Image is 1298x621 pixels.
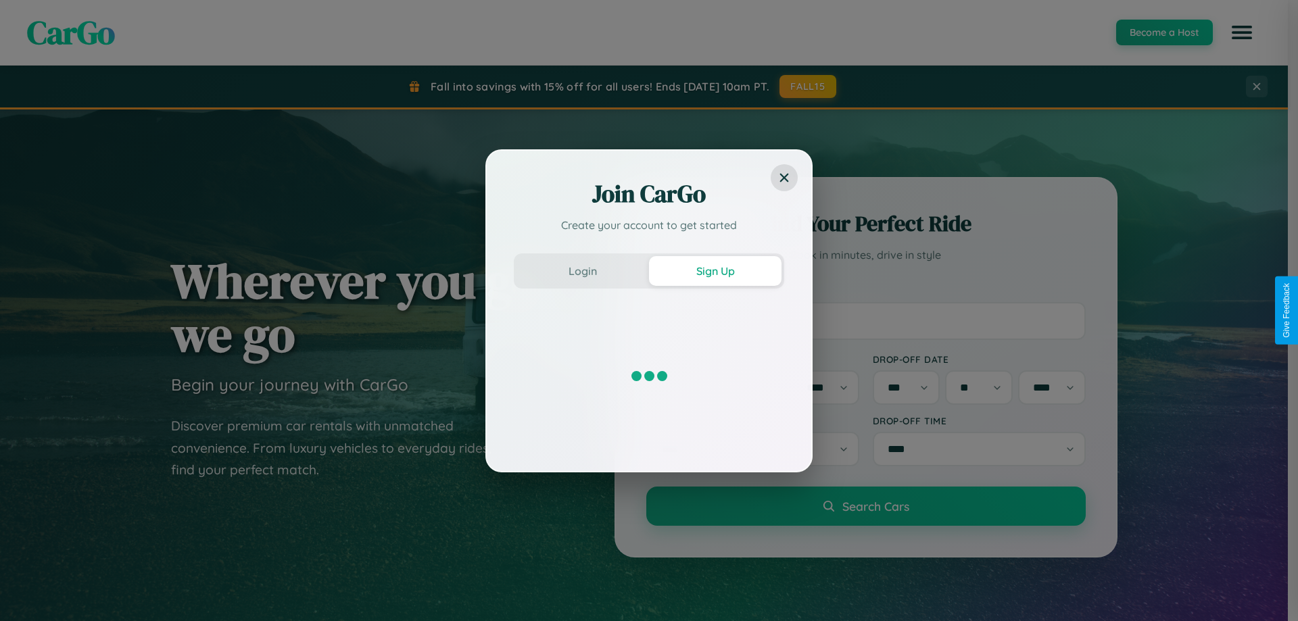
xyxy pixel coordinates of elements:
div: Give Feedback [1282,283,1291,338]
h2: Join CarGo [514,178,784,210]
iframe: Intercom live chat [14,575,46,607]
button: Sign Up [649,256,782,286]
button: Login [516,256,649,286]
p: Create your account to get started [514,217,784,233]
